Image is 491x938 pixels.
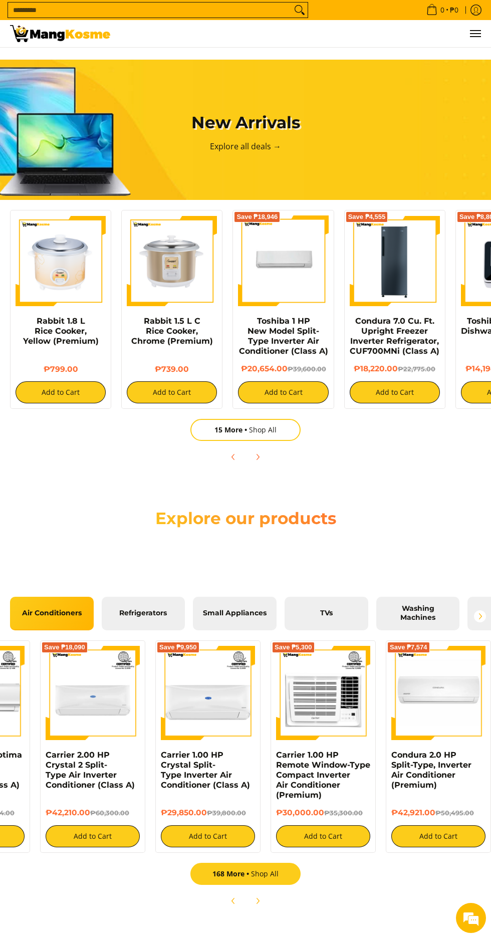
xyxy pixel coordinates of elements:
[350,364,440,374] h6: ₱18,220.00
[469,605,491,627] button: Next
[127,364,217,374] h6: ₱739.00
[58,126,138,227] span: We're online!
[236,214,278,220] span: Save ₱18,946
[120,20,481,47] ul: Customer Navigation
[350,215,440,306] img: Condura 7.0 Cu. Ft. Upright Freezer Inverter Refrigerator, CUF700MNi (Class A)
[23,316,99,346] a: Rabbit 1.8 L Rice Cooker, Yellow (Premium)
[276,808,370,818] h6: ₱30,000.00
[238,364,328,374] h6: ₱20,654.00
[423,5,461,16] span: •
[350,316,439,356] a: Condura 7.0 Cu. Ft. Upright Freezer Inverter Refrigerator, CUF700MNi (Class A)
[212,869,251,878] span: 168 More
[469,20,481,47] button: Menu
[16,215,106,306] img: https://mangkosme.com/products/rabbit-1-8-l-rice-cooker-yellow-class-a
[127,381,217,403] button: Add to Cart
[391,750,471,790] a: Condura 2.0 HP Split-Type, Inverter Air Conditioner (Premium)
[448,7,460,14] span: ₱0
[276,825,370,847] button: Add to Cart
[247,890,269,912] button: Next
[161,750,250,790] a: Carrier 1.00 HP Crystal Split-Type Inverter Air Conditioner (Class A)
[384,604,452,622] span: Washing Machines
[391,646,485,740] img: condura-split-type-inverter-air-conditioner-class-b-full-view-mang-kosme
[391,808,485,818] h6: ₱42,921.00
[102,597,185,630] a: Refrigerators
[285,597,368,630] a: TVs
[276,750,370,800] a: Carrier 1.00 HP Remote Window-Type Compact Inverter Air Conditioner (Premium)
[161,825,255,847] button: Add to Cart
[46,750,135,790] a: Carrier 2.00 HP Crystal 2 Split-Type Air Inverter Conditioner (Class A)
[120,20,481,47] nav: Main Menu
[46,808,140,818] h6: ₱42,210.00
[276,646,370,740] img: Carrier 1.00 HP Remote Window-Type Compact Inverter Air Conditioner (Premium)
[130,508,361,529] h2: Explore our products
[16,381,106,403] button: Add to Cart
[44,644,85,650] span: Save ₱18,090
[292,3,308,18] button: Search
[391,825,485,847] button: Add to Cart
[214,425,249,434] span: 15 More
[207,809,246,817] del: ₱39,800.00
[164,5,188,29] div: Minimize live chat window
[190,863,301,885] a: 168 MoreShop All
[239,316,328,356] a: Toshiba 1 HP New Model Split-Type Inverter Air Conditioner (Class A)
[439,7,446,14] span: 0
[435,809,474,817] del: ₱50,495.00
[222,446,244,468] button: Previous
[46,646,140,740] img: Carrier 2.00 HP Crystal 2 Split-Type Air Inverter Conditioner (Class A)
[350,381,440,403] button: Add to Cart
[238,381,328,403] button: Add to Cart
[210,141,281,152] a: Explore all deals →
[10,597,94,630] a: Air Conditioners
[376,597,460,630] a: Washing Machines
[10,25,110,42] img: Mang Kosme: Your Home Appliances Warehouse Sale Partner!
[292,609,361,618] span: TVs
[200,609,269,618] span: Small Appliances
[193,597,277,630] a: Small Appliances
[127,215,217,306] img: https://mangkosme.com/products/rabbit-1-5-l-c-rice-cooker-chrome-class-a
[398,365,435,373] del: ₱22,775.00
[52,56,168,69] div: Chat with us now
[222,890,244,912] button: Previous
[288,365,326,373] del: ₱39,600.00
[90,809,129,817] del: ₱60,300.00
[46,825,140,847] button: Add to Cart
[275,644,312,650] span: Save ₱5,300
[161,808,255,818] h6: ₱29,850.00
[190,419,301,441] a: 15 MoreShop All
[131,316,213,346] a: Rabbit 1.5 L C Rice Cooker, Chrome (Premium)
[159,644,197,650] span: Save ₱9,950
[5,274,191,309] textarea: Type your message and hit 'Enter'
[161,646,255,740] img: Carrier 1.00 HP Crystal Split-Type Inverter Air Conditioner (Class A)
[16,364,106,374] h6: ₱799.00
[348,214,386,220] span: Save ₱4,555
[109,609,178,618] span: Refrigerators
[247,446,269,468] button: Next
[390,644,427,650] span: Save ₱7,574
[238,215,328,306] img: Toshiba 1 HP New Model Split-Type Inverter Air Conditioner (Class A)
[18,609,86,618] span: Air Conditioners
[324,809,363,817] del: ₱35,300.00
